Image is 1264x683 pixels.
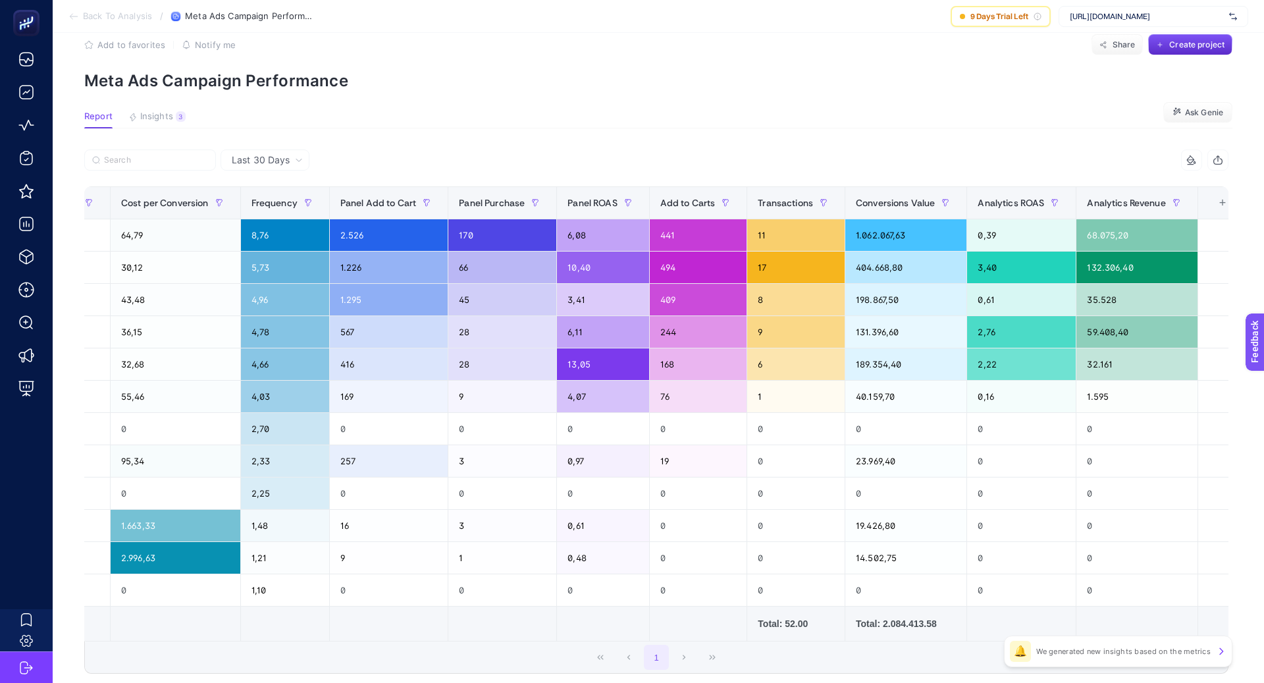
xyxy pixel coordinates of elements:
div: 0 [448,413,556,445]
div: 0 [967,574,1076,606]
div: 257 [330,445,448,477]
div: 0 [747,413,845,445]
div: 198.867,50 [845,284,966,315]
div: 32,68 [111,348,240,380]
div: 9 [448,381,556,412]
div: 3 [448,445,556,477]
div: 1.062.067,63 [845,219,966,251]
div: 28 [448,348,556,380]
span: Panel Add to Cart [340,198,416,208]
div: 4,07 [557,381,648,412]
span: Meta Ads Campaign Performance [185,11,317,22]
div: 0 [747,478,845,509]
div: 0 [557,413,648,445]
span: Add to Carts [660,198,716,208]
span: Cost per Conversion [121,198,209,208]
div: 0 [747,445,845,477]
p: We generated new insights based on the metrics [1036,646,1211,657]
input: Search [104,155,208,165]
div: 0,61 [967,284,1076,315]
div: 13,05 [557,348,648,380]
div: 6 [747,348,845,380]
div: 0 [650,542,747,574]
div: 5,73 [241,252,329,283]
span: Create project [1169,40,1224,50]
div: 0 [330,413,448,445]
span: 9 Days Trial Left [970,11,1028,22]
button: 1 [644,645,669,670]
div: 0 [650,478,747,509]
button: Add to favorites [84,40,165,50]
div: 0 [111,574,240,606]
div: 43,48 [111,284,240,315]
div: 0 [967,478,1076,509]
span: Analytics Revenue [1087,198,1165,208]
div: 567 [330,316,448,348]
div: 4,03 [241,381,329,412]
div: 55,46 [111,381,240,412]
div: 59.408,40 [1076,316,1197,348]
div: 2,22 [967,348,1076,380]
div: 416 [330,348,448,380]
span: Insights [140,111,173,122]
div: 2,33 [241,445,329,477]
div: 4,78 [241,316,329,348]
div: 1.663,33 [111,510,240,541]
div: 0,97 [557,445,648,477]
span: [URL][DOMAIN_NAME] [1070,11,1224,22]
div: 0 [747,542,845,574]
div: 0 [845,574,966,606]
button: Notify me [182,40,236,50]
div: 0 [330,574,448,606]
div: 0 [1076,445,1197,477]
span: Add to favorites [97,40,165,50]
div: 0 [845,413,966,445]
p: Meta Ads Campaign Performance [84,71,1232,90]
div: 1.226 [330,252,448,283]
div: 2,25 [241,478,329,509]
div: 11 [747,219,845,251]
div: 404.668,80 [845,252,966,283]
div: 0 [1076,478,1197,509]
span: Report [84,111,113,122]
img: svg%3e [1229,10,1237,23]
div: 0,61 [557,510,648,541]
div: 1 [747,381,845,412]
div: 8,76 [241,219,329,251]
div: 0 [557,574,648,606]
div: 0,39 [967,219,1076,251]
div: 4,96 [241,284,329,315]
div: 0 [747,510,845,541]
div: 🔔 [1010,641,1031,662]
button: Create project [1148,34,1232,55]
div: 1.295 [330,284,448,315]
div: 0 [967,542,1076,574]
span: Conversions Value [856,198,935,208]
div: 170 [448,219,556,251]
div: 9 [747,316,845,348]
div: 0 [1076,510,1197,541]
span: Panel Purchase [459,198,525,208]
div: 16 items selected [1209,198,1219,227]
div: 0 [650,510,747,541]
div: 441 [650,219,747,251]
div: 19 [650,445,747,477]
div: 16 [330,510,448,541]
div: 0 [111,478,240,509]
div: 1,48 [241,510,329,541]
div: 1,10 [241,574,329,606]
span: Back To Analysis [83,11,152,22]
div: 66 [448,252,556,283]
div: 131.396,60 [845,316,966,348]
div: 0 [967,413,1076,445]
div: 64,79 [111,219,240,251]
div: 0 [448,574,556,606]
div: 0 [747,574,845,606]
span: / [160,11,163,21]
span: Panel ROAS [567,198,617,208]
div: 132.306,40 [1076,252,1197,283]
span: Frequency [251,198,298,208]
div: 1.595 [1076,381,1197,412]
span: Feedback [8,4,50,14]
button: Ask Genie [1163,102,1232,123]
